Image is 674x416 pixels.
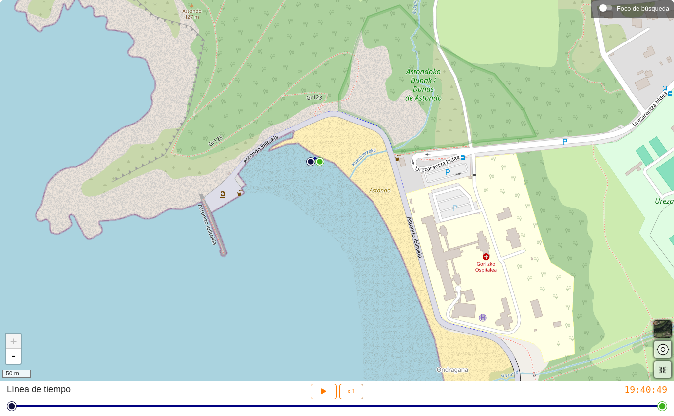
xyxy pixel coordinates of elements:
[2,370,31,378] div: 50 m
[347,388,355,394] span: x 1
[617,5,669,12] div: Foco de búsqueda
[315,157,324,166] img: PathEnd.svg
[306,157,315,166] img: PathStart.svg
[6,334,21,349] a: Zoom in
[596,0,669,15] div: Foco de búsqueda
[339,384,363,399] button: x 1
[449,384,667,395] div: 19:40:49
[7,384,225,399] div: Línea de tiempo
[6,349,21,364] a: Zoom out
